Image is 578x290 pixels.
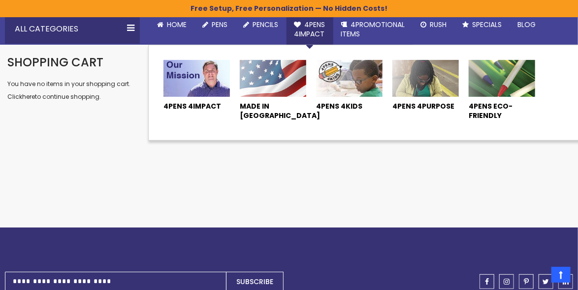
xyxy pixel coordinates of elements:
p: You have no items in your shopping cart. [7,80,571,88]
img: Made In USA [240,60,306,97]
a: Pencils [236,14,287,35]
a: Rush [413,14,455,35]
a: Specials [455,14,510,35]
a: Made In [GEOGRAPHIC_DATA] [240,102,306,125]
span: Pens [212,20,228,29]
a: Home [150,14,195,35]
a: 4Pens 4Impact [163,102,230,116]
span: Subscribe [236,277,273,287]
img: 4Pens 4Impact [163,60,230,97]
span: Shopping Cart [7,54,103,70]
span: Rush [430,20,447,29]
a: here [22,92,35,101]
span: 4Pens 4impact [294,20,325,39]
a: 4Pens4impact [287,14,333,45]
a: Pens [195,14,236,35]
div: All Categories [5,14,140,44]
span: Specials [473,20,502,29]
img: 4Pens Eco-Friendly [469,60,535,97]
a: 4Pens 4Purpose [392,102,459,116]
span: 4PROMOTIONAL ITEMS [341,20,405,39]
a: 4Pens 4KIds [316,102,383,116]
a: Blog [510,14,544,35]
a: 4PROMOTIONALITEMS [333,14,413,45]
p: Click to continue shopping. [7,93,571,101]
span: Blog [518,20,536,29]
span: Home [167,20,187,29]
img: 4Pens 4Purpose [392,60,459,97]
img: 4Pens 4Kids [316,60,383,97]
a: 4Pens Eco-Friendly [469,102,535,125]
span: Pencils [253,20,279,29]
